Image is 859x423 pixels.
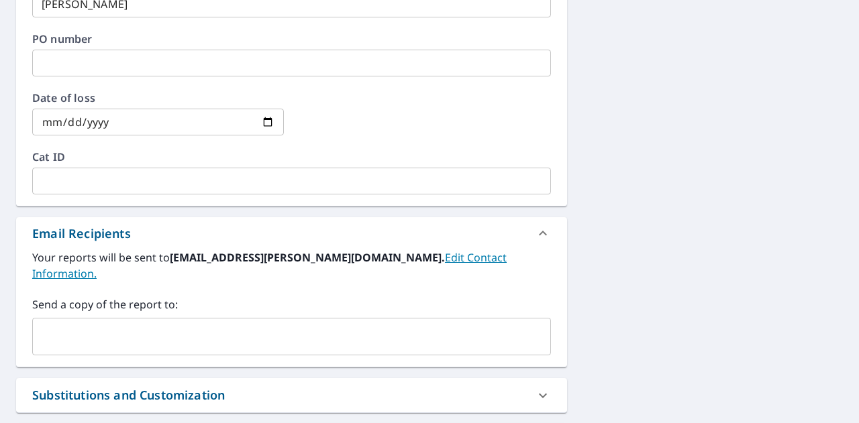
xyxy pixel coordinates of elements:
[32,93,284,103] label: Date of loss
[32,34,551,44] label: PO number
[16,378,567,412] div: Substitutions and Customization
[32,225,131,243] div: Email Recipients
[32,386,225,404] div: Substitutions and Customization
[170,250,445,265] b: [EMAIL_ADDRESS][PERSON_NAME][DOMAIN_NAME].
[32,249,551,282] label: Your reports will be sent to
[16,217,567,249] div: Email Recipients
[32,152,551,162] label: Cat ID
[32,296,551,312] label: Send a copy of the report to:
